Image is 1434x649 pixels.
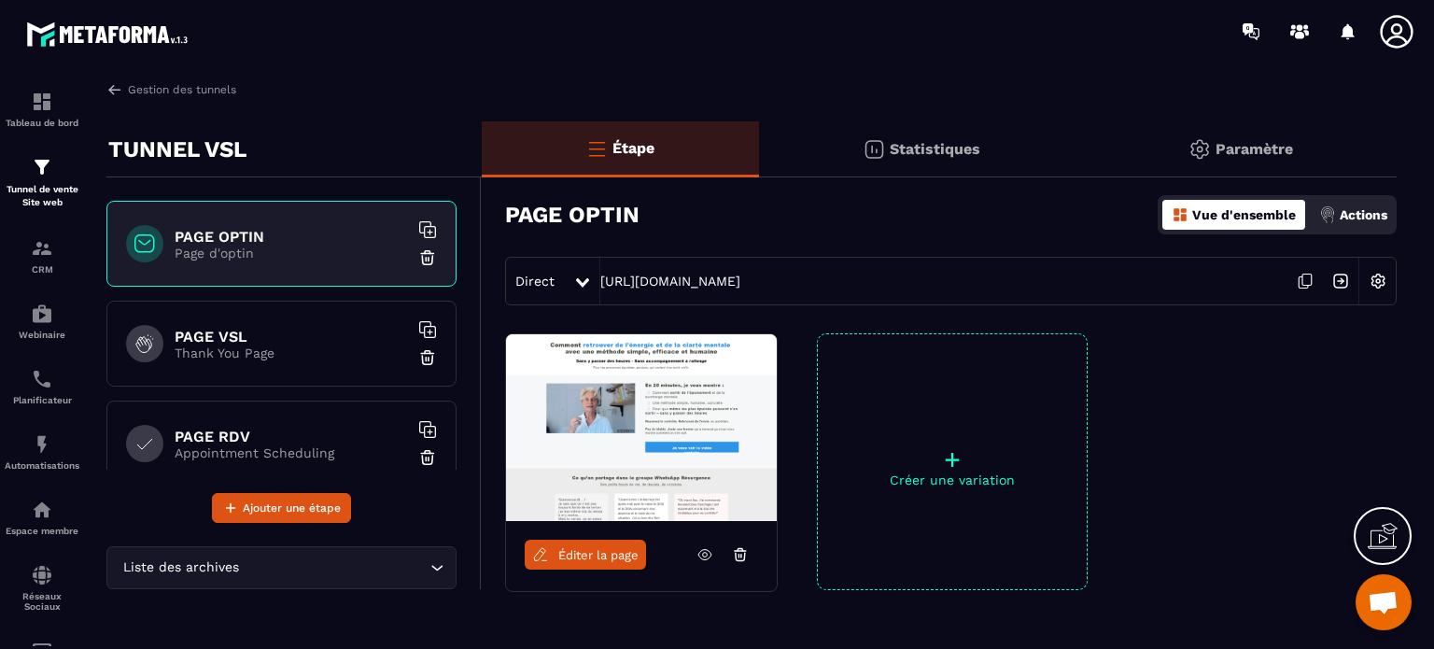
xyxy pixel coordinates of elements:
img: automations [31,433,53,456]
p: Planificateur [5,395,79,405]
p: Automatisations [5,460,79,471]
img: scheduler [31,368,53,390]
span: Ajouter une étape [243,499,341,517]
img: bars-o.4a397970.svg [585,137,608,160]
h6: PAGE RDV [175,428,408,445]
a: [URL][DOMAIN_NAME] [600,274,740,289]
p: Page d'optin [175,246,408,261]
p: Paramètre [1216,140,1293,158]
img: formation [31,237,53,260]
a: automationsautomationsAutomatisations [5,419,79,485]
div: Search for option [106,546,457,589]
img: formation [31,156,53,178]
p: Appointment Scheduling [175,445,408,460]
img: arrow [106,81,123,98]
p: + [818,446,1087,473]
a: schedulerschedulerPlanificateur [5,354,79,419]
p: Tunnel de vente Site web [5,183,79,209]
a: Gestion des tunnels [106,81,236,98]
a: formationformationTableau de bord [5,77,79,142]
img: logo [26,17,194,51]
img: automations [31,303,53,325]
p: CRM [5,264,79,275]
p: Statistiques [890,140,980,158]
a: social-networksocial-networkRéseaux Sociaux [5,550,79,626]
a: formationformationTunnel de vente Site web [5,142,79,223]
span: Direct [515,274,555,289]
h6: PAGE VSL [175,328,408,346]
a: automationsautomationsWebinaire [5,289,79,354]
img: image [506,334,777,521]
div: Ouvrir le chat [1356,574,1412,630]
span: Éditer la page [558,548,639,562]
a: formationformationCRM [5,223,79,289]
a: Éditer la page [525,540,646,570]
img: dashboard-orange.40269519.svg [1172,206,1188,223]
p: Webinaire [5,330,79,340]
img: social-network [31,564,53,586]
img: setting-gr.5f69749f.svg [1188,138,1211,161]
input: Search for option [243,557,426,578]
p: Actions [1340,207,1387,222]
img: trash [418,448,437,467]
button: Ajouter une étape [212,493,351,523]
img: setting-w.858f3a88.svg [1360,263,1396,299]
p: TUNNEL VSL [108,131,246,168]
p: Thank You Page [175,346,408,360]
img: formation [31,91,53,113]
a: automationsautomationsEspace membre [5,485,79,550]
p: Créer une variation [818,473,1087,487]
p: Espace membre [5,526,79,536]
p: Étape [612,139,654,157]
img: stats.20deebd0.svg [863,138,885,161]
span: Liste des archives [119,557,243,578]
p: Vue d'ensemble [1192,207,1296,222]
p: Tableau de bord [5,118,79,128]
h3: PAGE OPTIN [505,202,640,228]
h6: PAGE OPTIN [175,228,408,246]
img: trash [418,348,437,367]
img: automations [31,499,53,521]
img: arrow-next.bcc2205e.svg [1323,263,1358,299]
img: actions.d6e523a2.png [1319,206,1336,223]
p: Réseaux Sociaux [5,591,79,612]
img: trash [418,248,437,267]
